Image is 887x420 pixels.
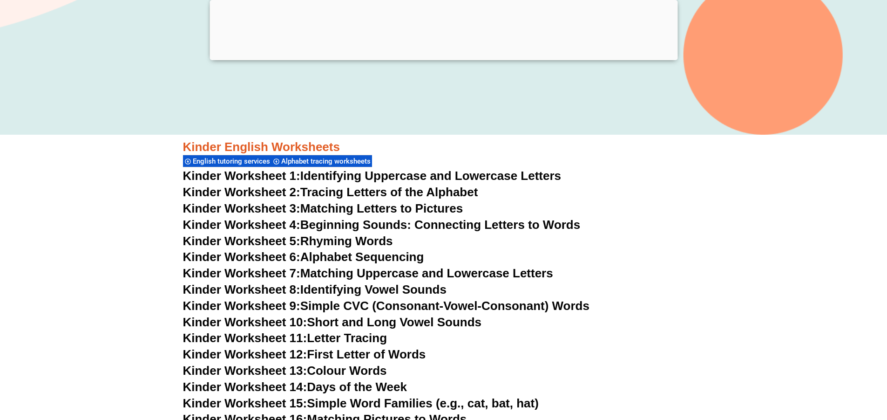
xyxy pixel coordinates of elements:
div: English tutoring services [183,155,271,167]
a: Kinder Worksheet 5:Rhyming Words [183,234,393,248]
h3: Kinder English Worksheets [183,139,704,155]
span: English tutoring services [193,157,273,165]
span: Kinder Worksheet 8: [183,282,300,296]
span: Kinder Worksheet 5: [183,234,300,248]
a: Kinder Worksheet 10:Short and Long Vowel Sounds [183,315,482,329]
span: Kinder Worksheet 9: [183,299,300,313]
span: Kinder Worksheet 4: [183,218,300,232]
a: Kinder Worksheet 7:Matching Uppercase and Lowercase Letters [183,266,553,280]
span: Kinder Worksheet 14: [183,380,307,394]
a: Kinder Worksheet 3:Matching Letters to Pictures [183,201,463,215]
a: Kinder Worksheet 6:Alphabet Sequencing [183,250,424,264]
div: Alphabet tracing worksheets [271,155,372,167]
iframe: Chat Widget [732,315,887,420]
a: Kinder Worksheet 8:Identifying Vowel Sounds [183,282,447,296]
a: Kinder Worksheet 2:Tracing Letters of the Alphabet [183,185,478,199]
a: Kinder Worksheet 1:Identifying Uppercase and Lowercase Letters [183,169,562,183]
span: Kinder Worksheet 11: [183,331,307,345]
a: Kinder Worksheet 13:Colour Words [183,364,387,378]
a: Kinder Worksheet 12:First Letter of Words [183,347,426,361]
span: Kinder Worksheet 2: [183,185,300,199]
span: Kinder Worksheet 13: [183,364,307,378]
span: Kinder Worksheet 6: [183,250,300,264]
span: Kinder Worksheet 15: [183,396,307,410]
a: Kinder Worksheet 4:Beginning Sounds: Connecting Letters to Words [183,218,581,232]
a: Kinder Worksheet 11:Letter Tracing [183,331,387,345]
span: Kinder Worksheet 3: [183,201,300,215]
a: Kinder Worksheet 15:Simple Word Families (e.g., cat, bat, hat) [183,396,539,410]
a: Kinder Worksheet 9:Simple CVC (Consonant-Vowel-Consonant) Words [183,299,589,313]
span: Kinder Worksheet 12: [183,347,307,361]
span: Alphabet tracing worksheets [281,157,373,165]
span: Kinder Worksheet 7: [183,266,300,280]
span: Kinder Worksheet 10: [183,315,307,329]
a: Kinder Worksheet 14:Days of the Week [183,380,407,394]
span: Kinder Worksheet 1: [183,169,300,183]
